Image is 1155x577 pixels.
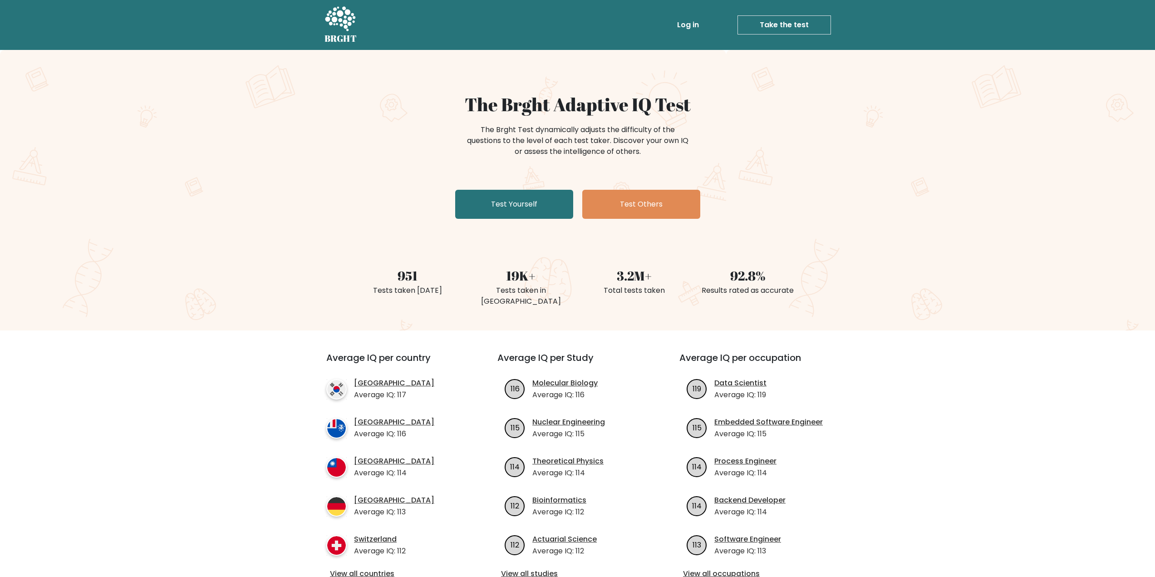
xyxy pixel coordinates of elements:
[455,190,573,219] a: Test Yourself
[697,266,799,285] div: 92.8%
[714,546,781,557] p: Average IQ: 113
[356,94,799,115] h1: The Brght Adaptive IQ Test
[673,16,703,34] a: Log in
[693,539,701,550] text: 113
[532,417,605,428] a: Nuclear Engineering
[326,379,347,399] img: country
[714,507,786,518] p: Average IQ: 114
[714,390,767,400] p: Average IQ: 119
[470,285,572,307] div: Tests taken in [GEOGRAPHIC_DATA]
[510,461,520,472] text: 114
[354,417,434,428] a: [GEOGRAPHIC_DATA]
[497,352,658,374] h3: Average IQ per Study
[464,124,691,157] div: The Brght Test dynamically adjusts the difficulty of the questions to the level of each test take...
[532,546,597,557] p: Average IQ: 112
[692,461,702,472] text: 114
[697,285,799,296] div: Results rated as accurate
[532,456,604,467] a: Theoretical Physics
[354,390,434,400] p: Average IQ: 117
[326,457,347,478] img: country
[511,539,519,550] text: 112
[326,496,347,517] img: country
[532,378,598,389] a: Molecular Biology
[511,500,519,511] text: 112
[532,429,605,439] p: Average IQ: 115
[354,534,406,545] a: Switzerland
[714,495,786,506] a: Backend Developer
[354,495,434,506] a: [GEOGRAPHIC_DATA]
[693,422,702,433] text: 115
[326,535,347,556] img: country
[714,429,823,439] p: Average IQ: 115
[354,468,434,478] p: Average IQ: 114
[354,546,406,557] p: Average IQ: 112
[714,468,777,478] p: Average IQ: 114
[356,266,459,285] div: 951
[714,378,767,389] a: Data Scientist
[532,534,597,545] a: Actuarial Science
[692,500,702,511] text: 114
[714,417,823,428] a: Embedded Software Engineer
[354,507,434,518] p: Average IQ: 113
[737,15,831,35] a: Take the test
[354,378,434,389] a: [GEOGRAPHIC_DATA]
[324,33,357,44] h5: BRGHT
[532,495,586,506] a: Bioinformatics
[583,266,686,285] div: 3.2M+
[354,456,434,467] a: [GEOGRAPHIC_DATA]
[326,352,465,374] h3: Average IQ per country
[714,534,781,545] a: Software Engineer
[324,4,357,46] a: BRGHT
[511,422,520,433] text: 115
[511,383,520,394] text: 116
[583,285,686,296] div: Total tests taken
[532,468,604,478] p: Average IQ: 114
[354,429,434,439] p: Average IQ: 116
[582,190,700,219] a: Test Others
[714,456,777,467] a: Process Engineer
[532,507,586,518] p: Average IQ: 112
[326,418,347,439] img: country
[470,266,572,285] div: 19K+
[532,390,598,400] p: Average IQ: 116
[693,383,701,394] text: 119
[356,285,459,296] div: Tests taken [DATE]
[679,352,840,374] h3: Average IQ per occupation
